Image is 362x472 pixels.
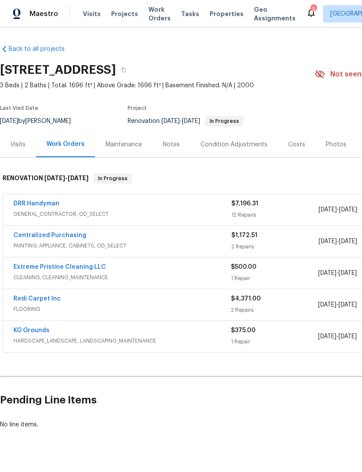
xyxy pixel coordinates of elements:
[128,106,147,111] span: Project
[339,238,357,244] span: [DATE]
[13,337,231,345] span: HARDSCAPE_LANDSCAPE, LANDSCAPING_MAINTENANCE
[318,270,336,276] span: [DATE]
[201,140,267,149] div: Condition Adjustments
[310,5,316,14] div: 2
[3,173,89,184] h6: RENOVATION
[13,241,231,250] span: PAINTING, APPLIANCE, CABINETS, OD_SELECT
[68,175,89,181] span: [DATE]
[30,10,58,18] span: Maestro
[95,174,131,183] span: In Progress
[288,140,305,149] div: Costs
[231,296,261,302] span: $4,371.00
[231,306,318,314] div: 2 Repairs
[128,118,244,124] span: Renovation
[339,207,357,213] span: [DATE]
[210,10,244,18] span: Properties
[254,5,296,23] span: Geo Assignments
[10,140,26,149] div: Visits
[44,175,89,181] span: -
[44,175,65,181] span: [DATE]
[105,140,142,149] div: Maintenance
[318,332,357,341] span: -
[319,205,357,214] span: -
[231,242,319,251] div: 2 Repairs
[83,10,101,18] span: Visits
[231,264,257,270] span: $500.00
[13,296,61,302] a: Redi Carpet Inc
[319,207,337,213] span: [DATE]
[231,327,256,333] span: $375.00
[13,201,59,207] a: DRR Handyman
[318,333,336,340] span: [DATE]
[13,273,231,282] span: CLEANING, CLEANING_MAINTENANCE
[231,337,318,346] div: 1 Repair
[182,118,200,124] span: [DATE]
[13,232,86,238] a: Centralized Purchasing
[318,300,357,309] span: -
[13,305,231,314] span: FLOORING
[206,119,243,124] span: In Progress
[163,140,180,149] div: Notes
[231,211,319,219] div: 12 Repairs
[231,232,257,238] span: $1,172.51
[231,201,258,207] span: $7,196.31
[318,302,336,308] span: [DATE]
[339,270,357,276] span: [DATE]
[13,264,106,270] a: Extreme Pristine Cleaning LLC
[319,237,357,246] span: -
[326,140,346,149] div: Photos
[181,11,199,17] span: Tasks
[339,333,357,340] span: [DATE]
[161,118,180,124] span: [DATE]
[111,10,138,18] span: Projects
[46,140,85,149] div: Work Orders
[148,5,171,23] span: Work Orders
[161,118,200,124] span: -
[231,274,318,283] div: 1 Repair
[319,238,337,244] span: [DATE]
[13,327,49,333] a: KG Grounds
[339,302,357,308] span: [DATE]
[13,210,231,218] span: GENERAL_CONTRACTOR, OD_SELECT
[318,269,357,277] span: -
[116,62,132,78] button: Copy Address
